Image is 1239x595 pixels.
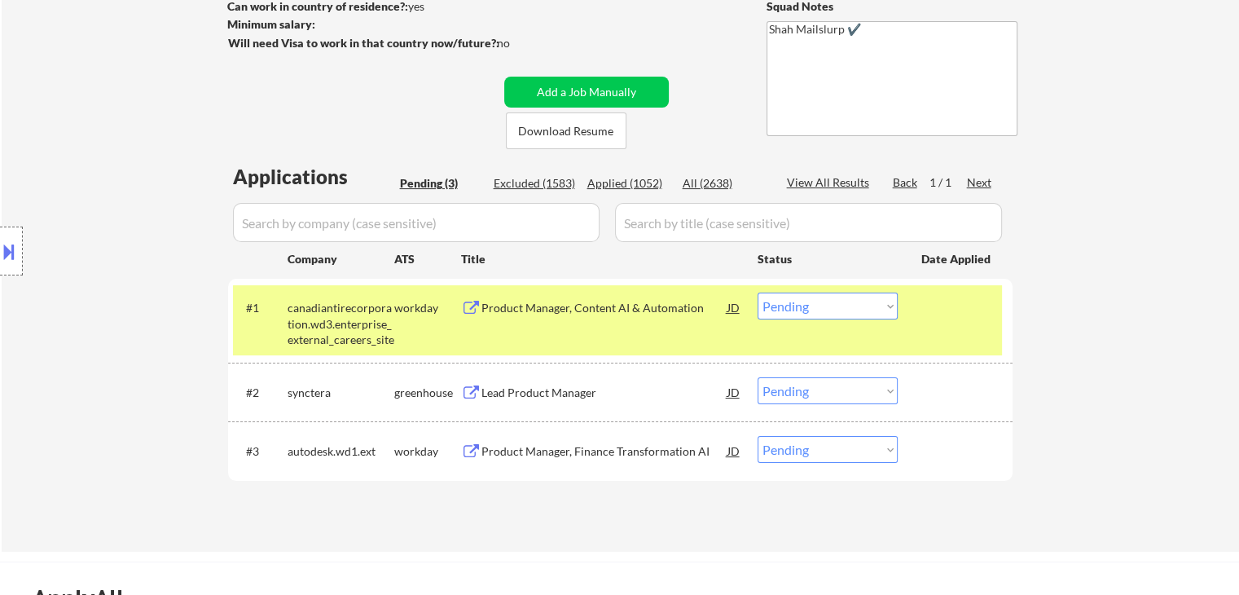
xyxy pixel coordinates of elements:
[400,175,481,192] div: Pending (3)
[726,436,742,465] div: JD
[921,251,993,267] div: Date Applied
[228,36,499,50] strong: Will need Visa to work in that country now/future?:
[494,175,575,192] div: Excluded (1583)
[615,203,1002,242] input: Search by title (case sensitive)
[787,174,874,191] div: View All Results
[481,443,727,460] div: Product Manager, Finance Transformation AI
[394,385,461,401] div: greenhouse
[481,300,727,316] div: Product Manager, Content AI & Automation
[683,175,764,192] div: All (2638)
[288,300,394,348] div: canadiantirecorporation.wd3.enterprise_external_careers_site
[394,251,461,267] div: ATS
[758,244,898,273] div: Status
[246,443,275,460] div: #3
[288,443,394,460] div: autodesk.wd1.ext
[288,251,394,267] div: Company
[227,17,315,31] strong: Minimum salary:
[587,175,669,192] div: Applied (1052)
[504,77,669,108] button: Add a Job Manually
[726,377,742,407] div: JD
[967,174,993,191] div: Next
[506,112,626,149] button: Download Resume
[726,293,742,322] div: JD
[394,443,461,460] div: workday
[394,300,461,316] div: workday
[461,251,742,267] div: Title
[497,35,543,51] div: no
[288,385,394,401] div: synctera
[929,174,967,191] div: 1 / 1
[233,167,394,187] div: Applications
[893,174,919,191] div: Back
[233,203,600,242] input: Search by company (case sensitive)
[481,385,727,401] div: Lead Product Manager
